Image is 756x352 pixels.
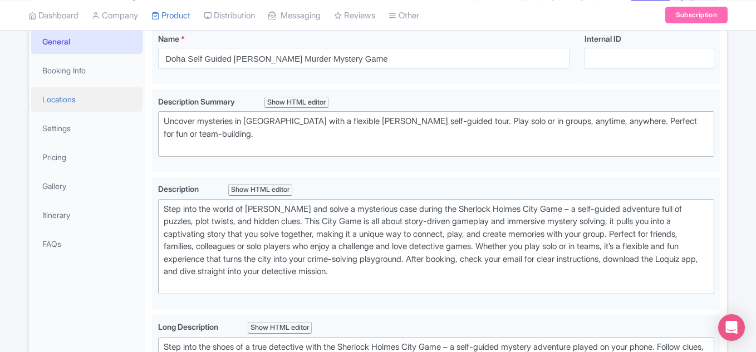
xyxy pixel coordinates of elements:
[718,314,745,341] div: Open Intercom Messenger
[665,7,728,23] a: Subscription
[31,87,143,112] a: Locations
[31,173,143,199] a: Gallery
[248,322,312,334] div: Show HTML editor
[31,29,143,54] a: General
[158,34,179,43] span: Name
[228,184,292,196] div: Show HTML editor
[164,203,709,291] div: Step into the world of [PERSON_NAME] and solve a mysterious case during the Sherlock Holmes City ...
[158,184,200,194] span: Description
[31,145,143,170] a: Pricing
[31,202,143,227] a: Itinerary
[31,231,143,256] a: FAQs
[164,115,709,153] div: Uncover mysteries in [GEOGRAPHIC_DATA] with a flexible [PERSON_NAME] self-guided tour. Play solo ...
[585,34,621,43] span: Internal ID
[264,97,328,108] div: Show HTML editor
[31,116,143,141] a: Settings
[31,58,143,83] a: Booking Info
[158,97,237,106] span: Description Summary
[158,322,220,331] span: Long Description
